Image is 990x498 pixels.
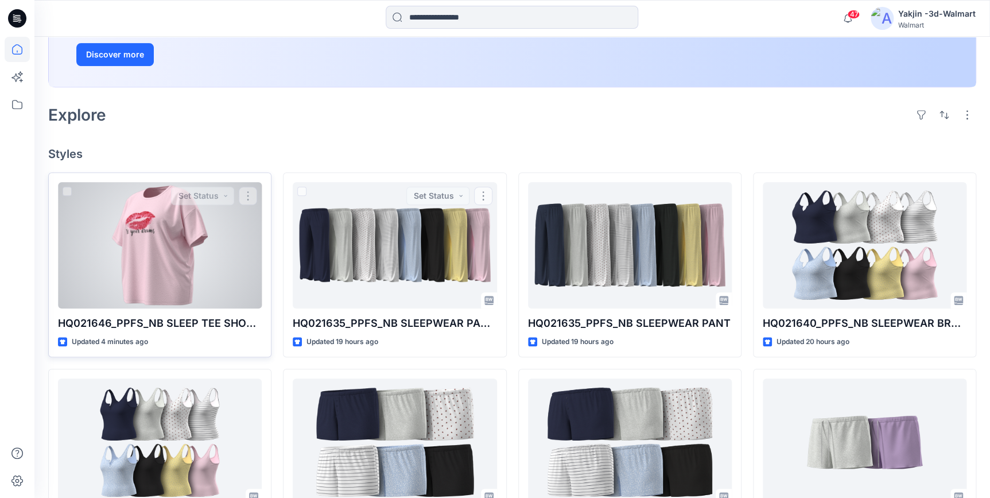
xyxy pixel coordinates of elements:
p: HQ021646_PPFS_NB SLEEP TEE SHORT SET PLUS [58,315,262,331]
div: Yakjin -3d-Walmart [898,7,976,21]
span: 47 [847,10,860,19]
a: HQ021635_PPFS_NB SLEEPWEAR PANT PLUS [293,182,496,308]
h2: Explore [48,106,106,124]
p: Updated 19 hours ago [542,336,614,348]
a: HQ021640_PPFS_NB SLEEPWEAR BRAMI PLUS [763,182,966,308]
a: Discover more [76,43,335,66]
p: Updated 19 hours ago [306,336,378,348]
p: HQ021635_PPFS_NB SLEEPWEAR PANT [528,315,732,331]
p: HQ021640_PPFS_NB SLEEPWEAR BRAMI PLUS [763,315,966,331]
h4: Styles [48,147,976,161]
p: Updated 4 minutes ago [72,336,148,348]
p: Updated 20 hours ago [777,336,849,348]
img: avatar [871,7,894,30]
a: HQ021635_PPFS_NB SLEEPWEAR PANT [528,182,732,308]
a: HQ021646_PPFS_NB SLEEP TEE SHORT SET PLUS [58,182,262,308]
p: HQ021635_PPFS_NB SLEEPWEAR PANT PLUS [293,315,496,331]
div: Walmart [898,21,976,29]
button: Discover more [76,43,154,66]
